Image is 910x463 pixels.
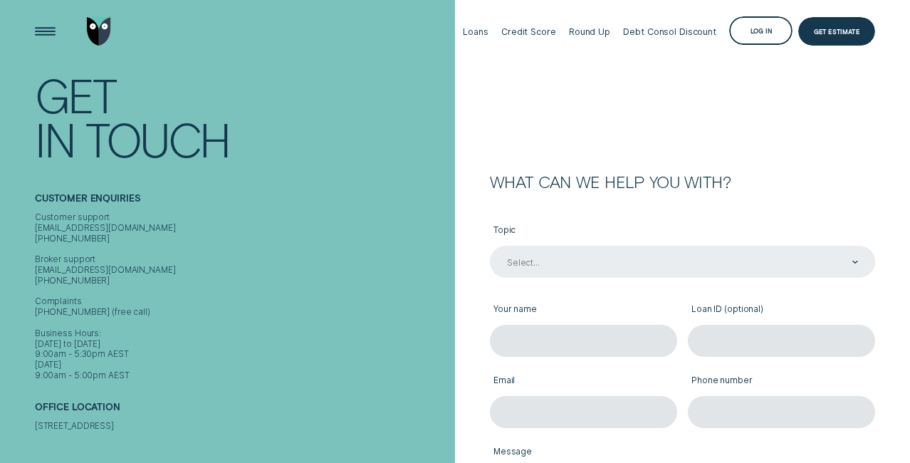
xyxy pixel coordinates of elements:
button: Open Menu [31,17,60,46]
label: Your name [490,296,677,325]
div: In [35,118,75,162]
img: Wisr [87,17,110,46]
div: Customer support [EMAIL_ADDRESS][DOMAIN_NAME] [PHONE_NUMBER] Broker support [EMAIL_ADDRESS][DOMAI... [35,212,450,381]
h2: Customer Enquiries [35,193,450,212]
div: Debt Consol Discount [623,26,716,37]
div: Touch [85,118,229,162]
div: Select... [507,257,540,268]
h1: Get In Touch [35,73,450,162]
div: Loans [463,26,488,37]
label: Phone number [688,367,875,396]
label: Loan ID (optional) [688,296,875,325]
a: Get Estimate [798,17,876,46]
div: [STREET_ADDRESS] [35,421,450,432]
button: Log in [729,16,793,45]
div: Get [35,73,115,118]
h2: What can we help you with? [490,174,875,189]
h2: Office Location [35,402,450,421]
label: Topic [490,217,875,246]
div: Credit Score [501,26,556,37]
div: Round Up [569,26,610,37]
label: Email [490,367,677,396]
